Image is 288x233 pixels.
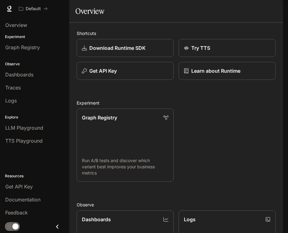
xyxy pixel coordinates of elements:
h2: Experiment [77,100,276,106]
p: Download Runtime SDK [89,44,146,52]
a: Learn about Runtime [179,62,276,80]
button: Get API Key [77,62,174,80]
a: Graph RegistryRun A/B tests and discover which variant best improves your business metrics [77,109,174,182]
a: Try TTS [179,39,276,57]
p: Graph Registry [82,114,117,121]
h2: Shortcuts [77,30,276,37]
p: Dashboards [82,216,111,223]
p: Try TTS [191,44,210,52]
a: Download Runtime SDK [77,39,174,57]
button: All workspaces [16,2,50,15]
p: Default [26,6,41,11]
p: Run A/B tests and discover which variant best improves your business metrics [82,157,168,176]
h2: Observe [77,201,276,208]
h1: Overview [75,5,104,17]
p: Logs [184,216,196,223]
p: Get API Key [89,67,117,75]
p: Learn about Runtime [191,67,240,75]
